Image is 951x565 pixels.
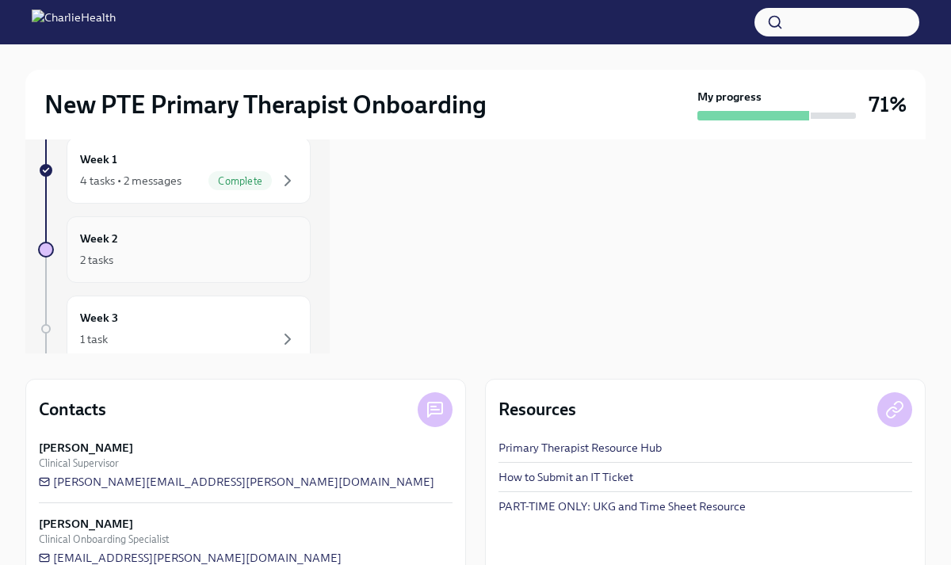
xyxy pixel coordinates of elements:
a: Week 31 task [38,296,311,362]
div: 4 tasks • 2 messages [80,173,181,189]
h6: Week 2 [80,230,118,247]
h6: Week 1 [80,151,117,168]
strong: My progress [697,89,762,105]
h3: 71% [869,90,907,119]
a: Primary Therapist Resource Hub [498,440,662,456]
strong: [PERSON_NAME] [39,440,133,456]
span: Clinical Onboarding Specialist [39,532,169,547]
h2: New PTE Primary Therapist Onboarding [44,89,487,120]
div: 1 task [80,331,108,347]
span: Clinical Supervisor [39,456,119,471]
a: Week 14 tasks • 2 messagesComplete [38,137,311,204]
h4: Contacts [39,398,106,422]
div: 2 tasks [80,252,113,268]
a: How to Submit an IT Ticket [498,469,633,485]
a: Week 22 tasks [38,216,311,283]
span: Complete [208,175,272,187]
a: PART-TIME ONLY: UKG and Time Sheet Resource [498,498,746,514]
a: [PERSON_NAME][EMAIL_ADDRESS][PERSON_NAME][DOMAIN_NAME] [39,474,434,490]
strong: [PERSON_NAME] [39,516,133,532]
h6: Week 3 [80,309,118,326]
img: CharlieHealth [32,10,116,35]
h4: Resources [498,398,576,422]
